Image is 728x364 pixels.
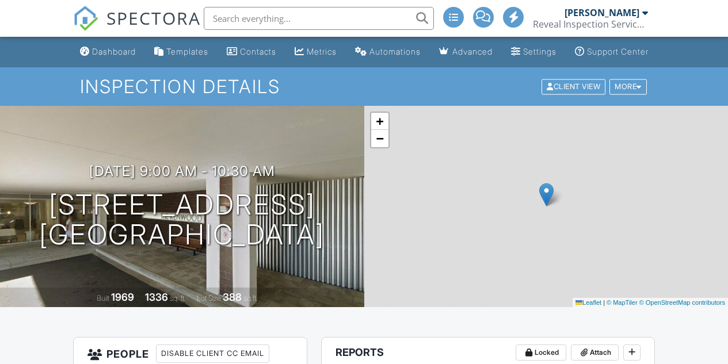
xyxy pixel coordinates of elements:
[106,6,201,30] span: SPECTORA
[452,47,493,56] div: Advanced
[222,41,281,63] a: Contacts
[39,190,325,251] h1: [STREET_ADDRESS] [GEOGRAPHIC_DATA]
[243,294,258,302] span: sq.ft.
[376,114,383,128] span: +
[150,41,213,63] a: Templates
[240,47,276,56] div: Contacts
[575,299,601,306] a: Leaflet
[73,6,98,31] img: The Best Home Inspection Software - Spectora
[542,79,605,94] div: Client View
[92,47,136,56] div: Dashboard
[75,41,140,63] a: Dashboard
[156,344,269,363] div: Disable Client CC Email
[170,294,186,302] span: sq. ft.
[350,41,425,63] a: Automations (Basic)
[607,299,638,306] a: © MapTiler
[80,76,647,97] h1: Inspection Details
[97,294,109,302] span: Built
[434,41,497,63] a: Advanced
[376,131,383,145] span: −
[197,294,221,302] span: Lot Size
[639,299,725,306] a: © OpenStreetMap contributors
[223,291,242,303] div: 388
[204,7,434,30] input: Search everything...
[290,41,341,63] a: Metrics
[533,18,648,30] div: Reveal Inspection Services, LLC
[506,41,561,63] a: Settings
[89,163,275,179] h3: [DATE] 9:00 am - 10:30 am
[587,47,649,56] div: Support Center
[523,47,557,56] div: Settings
[540,82,608,90] a: Client View
[166,47,208,56] div: Templates
[539,183,554,206] img: Marker
[570,41,653,63] a: Support Center
[145,291,168,303] div: 1336
[565,7,639,18] div: [PERSON_NAME]
[369,47,421,56] div: Automations
[73,16,201,40] a: SPECTORA
[307,47,337,56] div: Metrics
[609,79,647,94] div: More
[371,113,388,130] a: Zoom in
[603,299,605,306] span: |
[371,130,388,147] a: Zoom out
[111,291,134,303] div: 1969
